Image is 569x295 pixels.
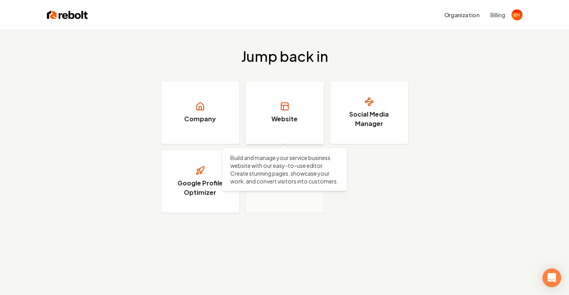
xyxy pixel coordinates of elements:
button: Open user button [512,9,522,20]
a: Social Media Manager [330,81,408,144]
a: Company [161,81,239,144]
button: Billing [490,11,505,19]
div: Open Intercom Messenger [542,268,561,287]
h3: Company [184,114,216,124]
p: Build and manage your service business website with our easy-to-use editor. Create stunning pages... [230,154,339,185]
button: Organization [440,8,484,22]
img: Rebolt Logo [47,9,88,20]
h2: Jump back in [241,49,328,64]
h3: Social Media Manager [340,110,398,128]
img: Eric Hernandez [512,9,522,20]
a: Google Profile Optimizer [161,150,239,213]
h3: Google Profile Optimizer [171,178,230,197]
h3: Website [271,114,298,124]
a: Website [246,81,324,144]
